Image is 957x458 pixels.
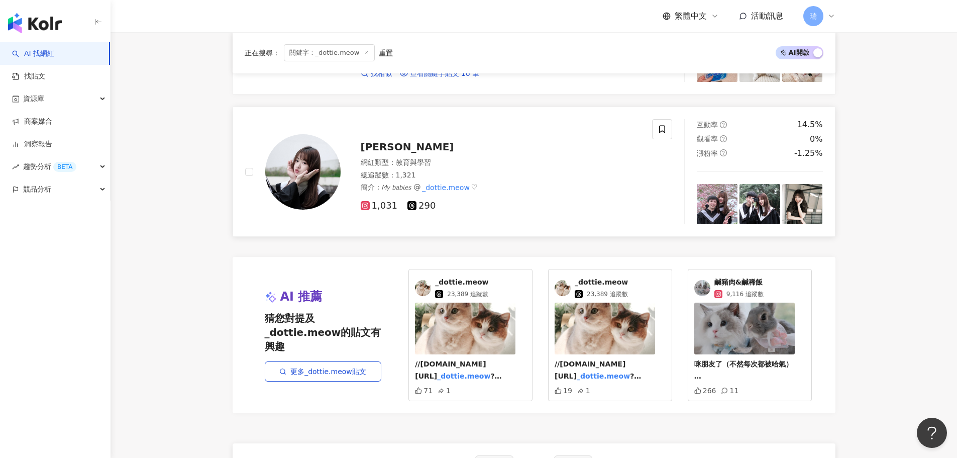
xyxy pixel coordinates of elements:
[361,158,641,168] div: 網紅類型 ：
[265,134,341,210] img: KOL Avatar
[697,184,737,225] img: post-image
[400,69,480,79] a: 查看關鍵字貼文 16 筆
[555,387,572,395] div: 19
[53,162,76,172] div: BETA
[382,183,421,191] span: 𝘔𝘺 𝘣𝘢𝘣𝘪𝘦𝘴 @
[12,163,19,170] span: rise
[361,141,454,153] span: [PERSON_NAME]
[694,360,793,392] span: 咪朋友了（不然每次都被哈氣） 📷 @
[407,201,436,211] span: 290
[697,149,718,157] span: 漲粉率
[577,387,590,395] div: 1
[471,183,478,191] span: ♡
[694,387,716,395] div: 266
[797,119,823,130] div: 14.5%
[555,360,625,380] span: //[DOMAIN_NAME][URL]
[371,69,392,79] span: 找相似
[739,184,780,225] img: post-image
[265,361,381,382] a: 更多_dottie.meow貼文
[726,290,764,299] span: 9,116 追蹤數
[420,182,471,193] mark: _dottie.meow
[917,418,947,448] iframe: Help Scout Beacon - Open
[694,278,805,299] a: KOL Avatar鹹豬肉&鹹稀飯9,116 追蹤數
[379,49,393,57] div: 重置
[12,49,54,59] a: searchAI 找網紅
[435,278,488,288] span: _dottie.meow
[361,182,478,193] span: 簡介 ：
[577,372,630,380] mark: _dottie.meow
[720,121,727,128] span: question-circle
[284,44,375,61] span: 關鍵字：_dottie.meow
[415,278,526,299] a: KOL Avatar_dottie.meow23,389 追蹤數
[810,134,822,145] div: 0%
[361,69,392,79] a: 找相似
[555,278,666,299] a: KOL Avatar_dottie.meow23,389 追蹤數
[675,11,707,22] span: 繁體中文
[12,117,52,127] a: 商案媒合
[751,11,783,21] span: 活動訊息
[714,278,764,288] span: 鹹豬肉&鹹稀飯
[447,290,488,299] span: 23,389 追蹤數
[415,387,433,395] div: 71
[245,49,280,57] span: 正在搜尋 ：
[810,11,817,22] span: 瑞
[721,387,738,395] div: 11
[8,13,62,33] img: logo
[396,158,431,166] span: 教育與學習
[437,372,490,380] mark: _dottie.meow
[233,107,835,237] a: KOL Avatar[PERSON_NAME]網紅類型：教育與學習總追蹤數：1,321簡介：𝘔𝘺 𝘣𝘢𝘣𝘪𝘦𝘴 @_dottie.meow♡1,031290互動率question-circle1...
[697,121,718,129] span: 互動率
[410,69,480,79] span: 查看關鍵字貼文 16 筆
[438,387,451,395] div: 1
[720,135,727,142] span: question-circle
[555,280,571,296] img: KOL Avatar
[694,280,710,296] img: KOL Avatar
[23,155,76,178] span: 趨勢分析
[415,360,486,380] span: //[DOMAIN_NAME][URL]
[280,289,323,306] span: AI 推薦
[782,184,823,225] img: post-image
[23,87,44,110] span: 資源庫
[587,290,628,299] span: 23,389 追蹤數
[575,278,628,288] span: _dottie.meow
[12,71,45,81] a: 找貼文
[265,311,381,353] span: 猜您對提及_dottie.meow的貼文有興趣
[12,139,52,149] a: 洞察報告
[361,201,398,211] span: 1,031
[361,170,641,180] div: 總追蹤數 ： 1,321
[23,178,51,201] span: 競品分析
[794,148,823,159] div: -1.25%
[697,135,718,143] span: 觀看率
[415,280,431,296] img: KOL Avatar
[720,149,727,156] span: question-circle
